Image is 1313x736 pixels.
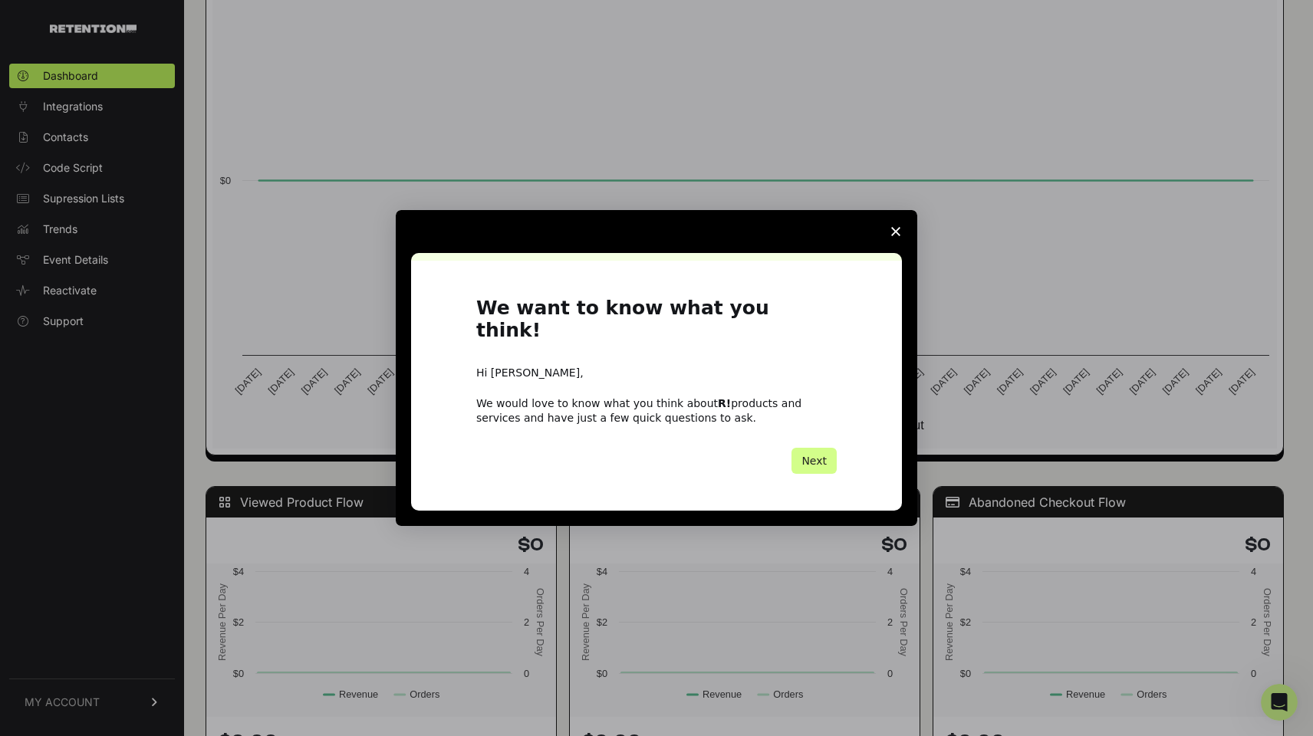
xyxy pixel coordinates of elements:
b: R! [718,397,731,409]
div: Hi [PERSON_NAME], [476,366,837,381]
div: We would love to know what you think about products and services and have just a few quick questi... [476,396,837,424]
button: Next [791,448,837,474]
h1: We want to know what you think! [476,297,837,350]
span: Close survey [874,210,917,253]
